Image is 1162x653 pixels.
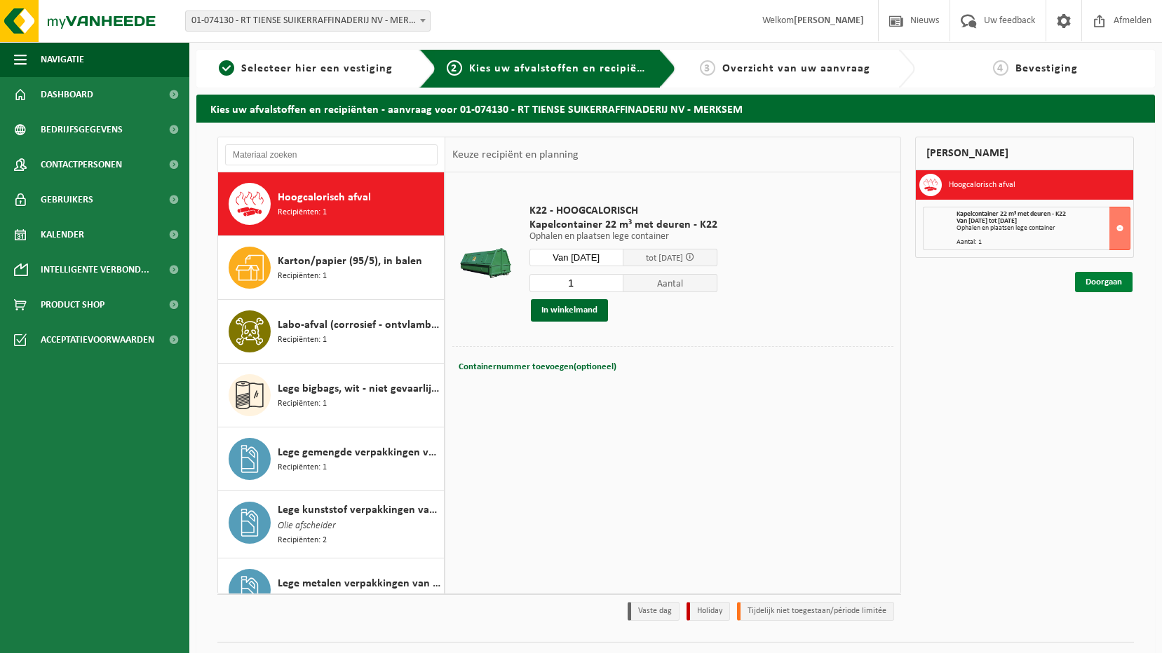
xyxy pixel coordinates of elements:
[278,534,327,547] span: Recipiënten: 2
[957,225,1130,232] div: Ophalen en plaatsen lege container
[531,299,608,322] button: In winkelmand
[203,60,408,77] a: 1Selecteer hier een vestiging
[278,334,327,347] span: Recipiënten: 1
[529,218,717,232] span: Kapelcontainer 22 m³ met deuren - K22
[41,322,154,357] span: Acceptatievoorwaarden
[915,137,1134,170] div: [PERSON_NAME]
[196,95,1155,122] h2: Kies uw afvalstoffen en recipiënten - aanvraag voor 01-074130 - RT TIENSE SUIKERRAFFINADERIJ NV -...
[957,239,1130,246] div: Aantal: 1
[957,210,1066,218] span: Kapelcontainer 22 m³ met deuren - K22
[646,254,683,263] span: tot [DATE]
[186,11,430,31] span: 01-074130 - RT TIENSE SUIKERRAFFINADERIJ NV - MERKSEM
[278,380,440,397] span: Lege bigbags, wit - niet gevaarlijk - los
[278,444,440,461] span: Lege gemengde verpakkingen van gevaarlijke stoffen
[529,232,717,242] p: Ophalen en plaatsen lege container
[278,502,440,518] span: Lege kunststof verpakkingen van gevaarlijke stoffen
[218,172,445,236] button: Hoogcalorisch afval Recipiënten: 1
[623,274,717,292] span: Aantal
[278,317,440,334] span: Labo-afval (corrosief - ontvlambaar)
[278,592,327,605] span: Recipiënten: 2
[225,144,438,165] input: Materiaal zoeken
[218,558,445,622] button: Lege metalen verpakkingen van gevaarlijke stoffen Recipiënten: 2
[278,575,440,592] span: Lege metalen verpakkingen van gevaarlijke stoffen
[278,206,327,219] span: Recipiënten: 1
[278,461,327,474] span: Recipiënten: 1
[529,204,717,218] span: K22 - HOOGCALORISCH
[628,602,680,621] li: Vaste dag
[41,112,123,147] span: Bedrijfsgegevens
[278,189,371,206] span: Hoogcalorisch afval
[794,15,864,26] strong: [PERSON_NAME]
[219,60,234,76] span: 1
[41,217,84,252] span: Kalender
[949,174,1015,196] h3: Hoogcalorisch afval
[700,60,715,76] span: 3
[218,427,445,491] button: Lege gemengde verpakkingen van gevaarlijke stoffen Recipiënten: 1
[278,397,327,411] span: Recipiënten: 1
[241,63,393,74] span: Selecteer hier een vestiging
[447,60,462,76] span: 2
[218,491,445,558] button: Lege kunststof verpakkingen van gevaarlijke stoffen Olie afscheider Recipiënten: 2
[445,137,586,172] div: Keuze recipiënt en planning
[722,63,870,74] span: Overzicht van uw aanvraag
[41,287,104,322] span: Product Shop
[185,11,431,32] span: 01-074130 - RT TIENSE SUIKERRAFFINADERIJ NV - MERKSEM
[41,147,122,182] span: Contactpersonen
[529,249,623,266] input: Selecteer datum
[469,63,662,74] span: Kies uw afvalstoffen en recipiënten
[278,518,336,534] span: Olie afscheider
[218,236,445,300] button: Karton/papier (95/5), in balen Recipiënten: 1
[687,602,730,621] li: Holiday
[218,300,445,364] button: Labo-afval (corrosief - ontvlambaar) Recipiënten: 1
[278,253,422,270] span: Karton/papier (95/5), in balen
[41,252,149,287] span: Intelligente verbond...
[993,60,1008,76] span: 4
[41,42,84,77] span: Navigatie
[218,364,445,427] button: Lege bigbags, wit - niet gevaarlijk - los Recipiënten: 1
[278,270,327,283] span: Recipiënten: 1
[957,217,1017,225] strong: Van [DATE] tot [DATE]
[1075,272,1133,292] a: Doorgaan
[459,362,616,371] span: Containernummer toevoegen(optioneel)
[1015,63,1078,74] span: Bevestiging
[41,77,93,112] span: Dashboard
[41,182,93,217] span: Gebruikers
[457,357,618,377] button: Containernummer toevoegen(optioneel)
[737,602,894,621] li: Tijdelijk niet toegestaan/période limitée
